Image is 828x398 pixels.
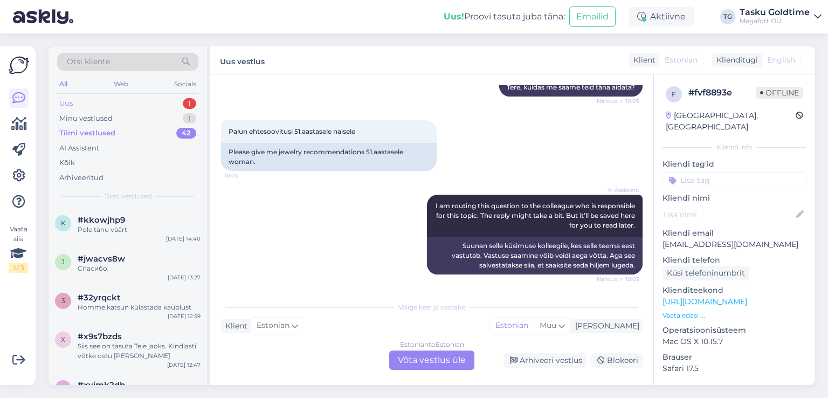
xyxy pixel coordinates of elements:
[499,78,643,97] div: Tere, kuidas me saame teid täna aidata?
[59,98,73,109] div: Uus
[740,8,810,17] div: Tasku Goldtime
[663,363,806,374] p: Safari 17.5
[571,320,639,332] div: [PERSON_NAME]
[78,215,125,225] span: #kkowjhp9
[663,352,806,363] p: Brauser
[756,87,803,99] span: Offline
[59,173,103,183] div: Arhiveeritud
[663,228,806,239] p: Kliendi email
[389,351,474,370] div: Võta vestlus üle
[221,320,247,332] div: Klient
[597,275,639,283] span: Nähtud ✓ 10:03
[221,303,643,312] div: Valige keel ja vastake
[78,225,201,235] div: Pole tänu väärt
[740,17,810,25] div: Megafort OÜ
[720,9,735,24] div: TG
[112,77,130,91] div: Web
[663,297,747,306] a: [URL][DOMAIN_NAME]
[57,77,70,91] div: All
[540,320,556,330] span: Muu
[663,159,806,170] p: Kliendi tag'id
[167,361,201,369] div: [DATE] 12:47
[59,113,113,124] div: Minu vestlused
[176,128,196,139] div: 42
[183,98,196,109] div: 1
[61,258,65,266] span: j
[663,172,806,188] input: Lisa tag
[59,128,115,139] div: Tiimi vestlused
[629,7,694,26] div: Aktiivne
[61,219,66,227] span: k
[61,335,65,344] span: x
[712,54,758,66] div: Klienditugi
[78,303,201,312] div: Homme katsun külastada kauplust
[503,353,586,368] div: Arhiveeri vestlus
[591,353,643,368] div: Blokeeri
[9,263,28,273] div: 2 / 3
[78,380,125,390] span: #xvjmk2db
[663,193,806,204] p: Kliendi nimi
[104,191,152,201] span: Tiimi vestlused
[172,77,198,91] div: Socials
[663,325,806,336] p: Operatsioonisüsteem
[436,202,637,229] span: I am routing this question to the colleague who is responsible for this topic. The reply might ta...
[663,142,806,152] div: Kliendi info
[257,320,289,332] span: Estonian
[229,127,355,135] span: Palun ehtesoovitusi 51.aastasele naisele
[569,6,616,27] button: Emailid
[599,186,639,194] span: AI Assistent
[663,336,806,347] p: Mac OS X 10.15.7
[672,90,676,98] span: f
[78,341,201,361] div: Siis see on tasuta Teie jaoks. Kindlasti võtke ostu [PERSON_NAME]
[78,264,201,273] div: Спасибо.
[666,110,796,133] div: [GEOGRAPHIC_DATA], [GEOGRAPHIC_DATA]
[444,11,464,22] b: Uus!
[663,239,806,250] p: [EMAIL_ADDRESS][DOMAIN_NAME]
[663,311,806,320] p: Vaata edasi ...
[688,86,756,99] div: # fvf8893e
[663,285,806,296] p: Klienditeekond
[221,143,437,171] div: Please give me jewelry recommendations 51.aastasele woman.
[444,10,565,23] div: Proovi tasuta juba täna:
[663,266,749,280] div: Küsi telefoninumbrit
[740,8,822,25] a: Tasku GoldtimeMegafort OÜ
[629,54,655,66] div: Klient
[168,312,201,320] div: [DATE] 12:59
[61,297,65,305] span: 3
[400,340,464,349] div: Estonian to Estonian
[767,54,795,66] span: English
[665,54,698,66] span: Estonian
[183,113,196,124] div: 1
[61,384,65,392] span: x
[663,209,794,221] input: Lisa nimi
[597,97,639,105] span: Nähtud ✓ 10:03
[78,293,120,303] span: #32yrqckt
[78,332,122,341] span: #x9s7bzds
[9,55,29,76] img: Askly Logo
[67,56,110,67] span: Otsi kliente
[166,235,201,243] div: [DATE] 14:40
[78,254,125,264] span: #jwacvs8w
[9,224,28,273] div: Vaata siia
[220,53,265,67] label: Uus vestlus
[663,255,806,266] p: Kliendi telefon
[427,237,643,275] div: Suunan selle küsimuse kolleegile, kes selle teema eest vastutab. Vastuse saamine võib veidi aega ...
[224,171,265,180] span: 10:03
[59,157,75,168] div: Kõik
[168,273,201,282] div: [DATE] 13:27
[59,143,99,154] div: AI Assistent
[490,318,534,334] div: Estonian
